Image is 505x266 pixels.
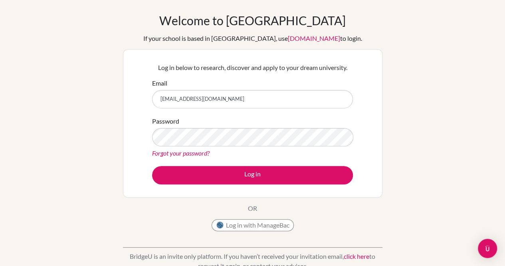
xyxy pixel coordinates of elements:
[248,204,257,213] p: OR
[143,34,362,43] div: If your school is based in [GEOGRAPHIC_DATA], use to login.
[288,34,340,42] a: [DOMAIN_NAME]
[159,13,346,28] h1: Welcome to [GEOGRAPHIC_DATA]
[152,166,353,184] button: Log in
[152,116,179,126] label: Password
[212,219,294,231] button: Log in with ManageBac
[344,252,369,260] a: click here
[152,78,167,88] label: Email
[478,239,497,258] div: Open Intercom Messenger
[152,63,353,72] p: Log in below to research, discover and apply to your dream university.
[152,149,210,157] a: Forgot your password?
